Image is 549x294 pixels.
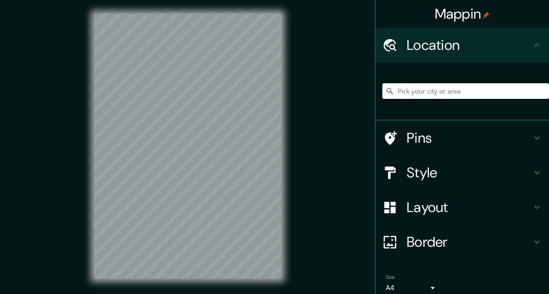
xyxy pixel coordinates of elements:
[407,129,532,147] h4: Pins
[375,155,549,190] div: Style
[375,28,549,62] div: Location
[375,121,549,155] div: Pins
[435,5,490,23] h4: Mappin
[472,260,539,284] iframe: Help widget launcher
[407,233,532,251] h4: Border
[386,274,395,281] label: Size
[94,14,281,278] canvas: Map
[407,36,532,54] h4: Location
[375,190,549,225] div: Layout
[375,225,549,259] div: Border
[407,199,532,216] h4: Layout
[483,12,490,19] img: pin-icon.png
[382,83,549,99] input: Pick your city or area
[407,164,532,181] h4: Style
